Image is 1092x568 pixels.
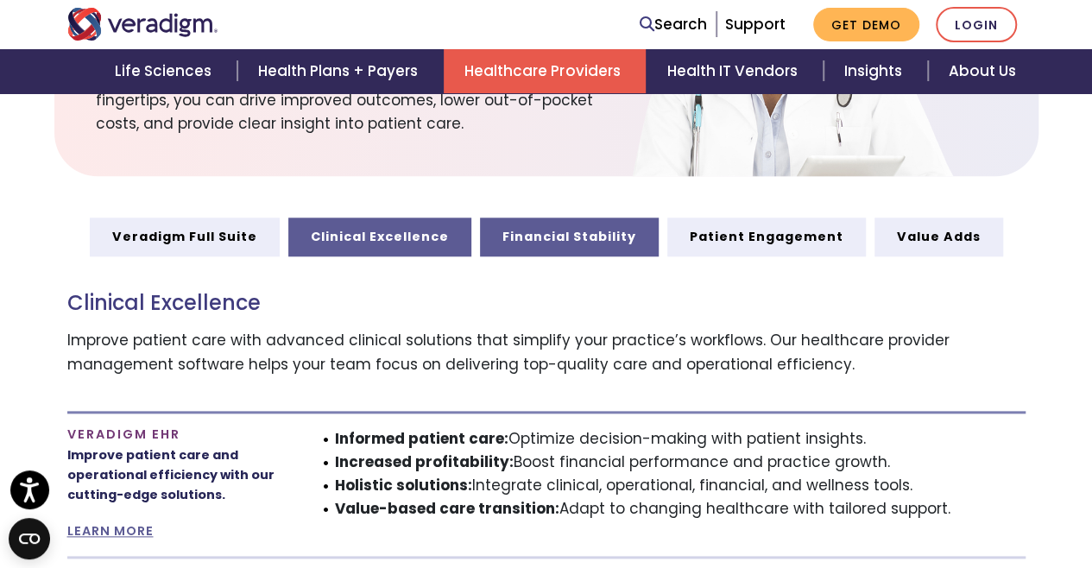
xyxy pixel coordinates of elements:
a: Login [936,7,1017,42]
strong: Increased profitability: [335,451,514,472]
li: Integrate clinical, operational, financial, and wellness tools. [335,474,1026,497]
a: Search [640,13,707,36]
img: Veradigm logo [67,8,218,41]
a: Patient Engagement [667,218,866,256]
a: Financial Stability [480,218,659,256]
h4: Veradigm EHR [67,427,287,442]
a: Value Adds [874,218,1003,256]
strong: Holistic solutions: [335,475,472,495]
h3: Clinical Excellence [67,291,1026,316]
a: Health Plans + Payers [237,49,444,93]
li: Optimize decision-making with patient insights. [335,427,1026,451]
li: Boost financial performance and practice growth. [335,451,1026,474]
a: Life Sciences [94,49,237,93]
a: Get Demo [813,8,919,41]
a: About Us [928,49,1037,93]
a: Veradigm Full Suite [90,218,280,256]
strong: Value-based care transition: [335,498,559,519]
button: Open CMP widget [9,518,50,559]
a: Clinical Excellence [288,218,471,256]
a: Insights [824,49,928,93]
a: Healthcare Providers [444,49,646,93]
p: Improve patient care with advanced clinical solutions that simplify your practice’s workflows. Ou... [67,329,1026,376]
p: Improve patient care and operational efficiency with our cutting-edge solutions. [67,445,287,505]
a: LEARN MORE [67,522,154,540]
li: Adapt to changing healthcare with tailored support. [335,497,1026,521]
a: Health IT Vendors [646,49,823,93]
strong: Informed patient care: [335,428,508,449]
a: Support [725,14,786,35]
